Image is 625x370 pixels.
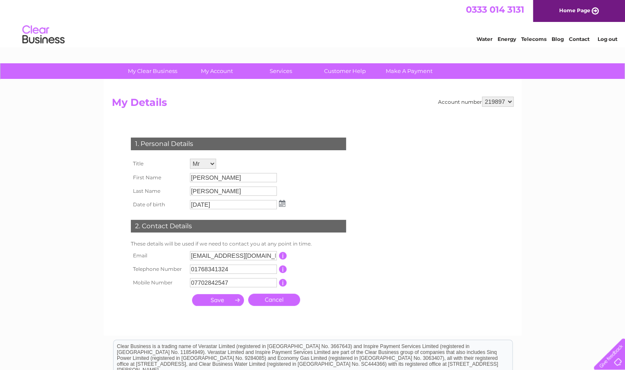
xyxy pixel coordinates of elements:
[131,220,346,232] div: 2. Contact Details
[498,36,516,42] a: Energy
[114,5,512,41] div: Clear Business is a trading name of Verastar Limited (registered in [GEOGRAPHIC_DATA] No. 3667643...
[597,36,617,42] a: Log out
[569,36,590,42] a: Contact
[182,63,252,79] a: My Account
[129,171,188,184] th: First Name
[279,200,285,207] img: ...
[118,63,187,79] a: My Clear Business
[279,265,287,273] input: Information
[131,138,346,150] div: 1. Personal Details
[192,294,244,306] input: Submit
[279,252,287,259] input: Information
[248,294,300,306] a: Cancel
[374,63,444,79] a: Make A Payment
[129,198,188,211] th: Date of birth
[129,276,188,289] th: Mobile Number
[129,262,188,276] th: Telephone Number
[129,157,188,171] th: Title
[476,36,492,42] a: Water
[129,249,188,262] th: Email
[22,22,65,48] img: logo.png
[129,184,188,198] th: Last Name
[279,279,287,286] input: Information
[112,97,514,113] h2: My Details
[129,239,348,249] td: These details will be used if we need to contact you at any point in time.
[521,36,547,42] a: Telecoms
[310,63,380,79] a: Customer Help
[246,63,316,79] a: Services
[552,36,564,42] a: Blog
[466,4,524,15] a: 0333 014 3131
[438,97,514,107] div: Account number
